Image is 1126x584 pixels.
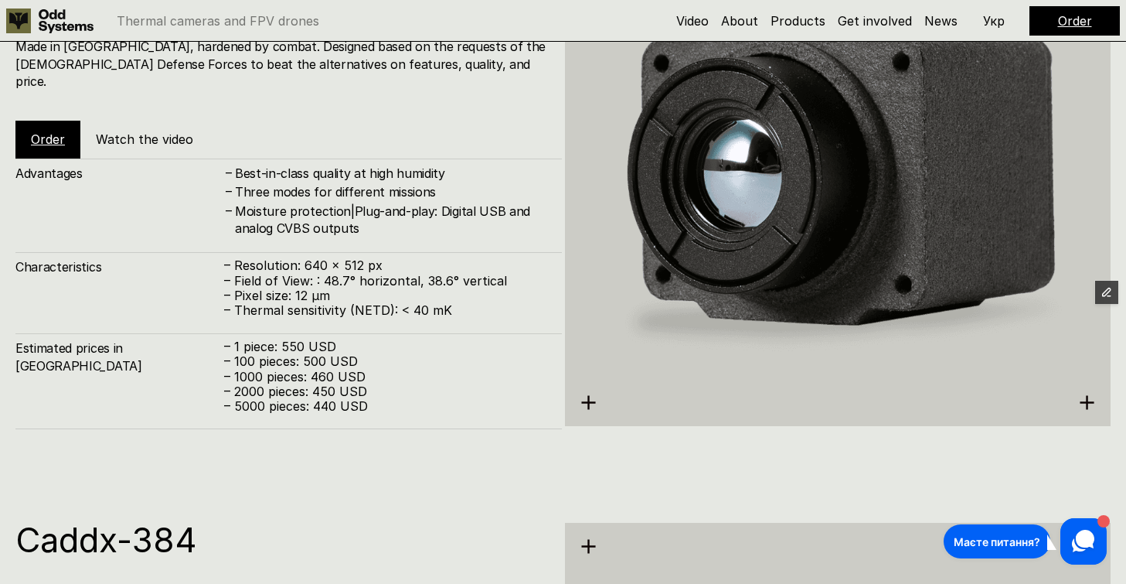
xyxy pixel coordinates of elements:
p: – Thermal sensitivity (NETD): < 40 mK [224,303,546,318]
p: – Resolution: 640 x 512 px [224,258,546,273]
p: Укр [983,15,1005,27]
h1: Caddx-384 [15,523,546,557]
p: – Field of View: : 48.7° horizontal, 38.6° vertical [224,274,546,289]
a: Products [771,13,825,29]
p: Thermal cameras and FPV drones [117,15,319,27]
p: – 1000 pieces: 460 USD [224,370,546,384]
h4: – [226,164,232,181]
p: – 1 piece: 550 USD [224,340,546,354]
a: News [924,13,958,29]
h4: Three modes for different missions [235,183,546,200]
a: Video [676,13,709,29]
a: Order [1058,13,1092,29]
h4: Advantages [15,165,224,182]
p: – Pixel size: 12 µm [224,289,546,303]
h4: – [226,202,232,219]
iframe: HelpCrunch [940,514,1111,569]
button: Edit Framer Content [1095,281,1118,304]
h4: – [226,183,232,200]
h5: Watch the video [96,131,193,148]
h4: Moisture protection|Plug-and-play: Digital USB and analog CVBS outputs [235,203,546,237]
a: About [721,13,758,29]
h4: Characteristics [15,258,224,275]
h4: Made in [GEOGRAPHIC_DATA], hardened by combat. Designed based on the requests of the [DEMOGRAPHIC... [15,38,546,90]
h4: Estimated prices in [GEOGRAPHIC_DATA] [15,340,224,374]
a: Order [31,131,65,147]
h4: Best-in-class quality at high humidity [235,165,546,182]
a: Get involved [838,13,912,29]
p: – 2000 pieces: 450 USD [224,384,546,399]
p: – 5000 pieces: 440 USD [224,399,546,414]
p: – 100 pieces: 500 USD [224,354,546,369]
